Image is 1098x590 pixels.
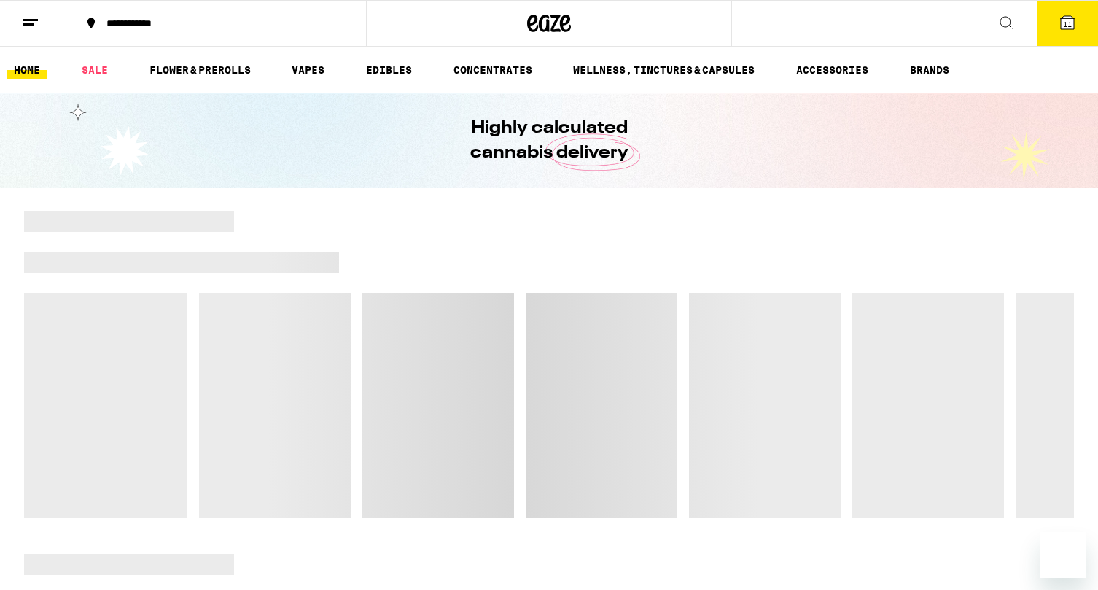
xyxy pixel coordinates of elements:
[74,61,115,79] a: SALE
[1040,532,1086,578] iframe: Button to launch messaging window
[7,61,47,79] a: HOME
[1063,20,1072,28] span: 11
[789,61,876,79] a: ACCESSORIES
[446,61,540,79] a: CONCENTRATES
[429,116,669,166] h1: Highly calculated cannabis delivery
[359,61,419,79] a: EDIBLES
[284,61,332,79] a: VAPES
[1037,1,1098,46] button: 11
[566,61,762,79] a: WELLNESS, TINCTURES & CAPSULES
[142,61,258,79] a: FLOWER & PREROLLS
[903,61,957,79] a: BRANDS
